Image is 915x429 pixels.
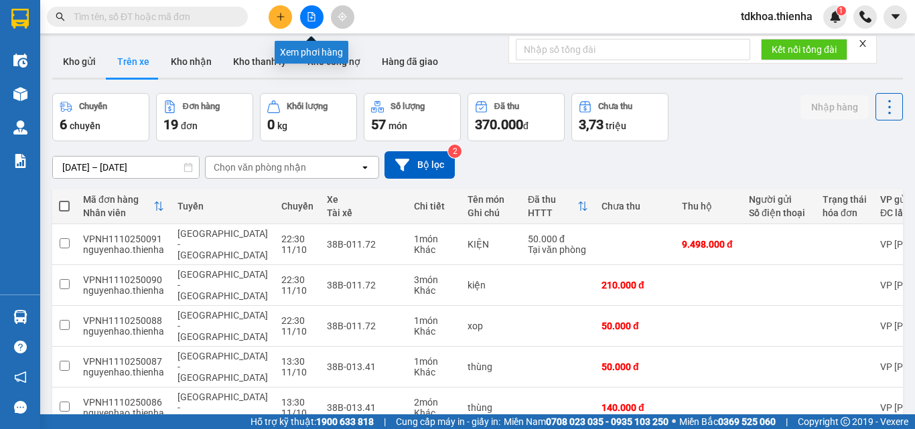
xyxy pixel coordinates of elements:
div: Xe [327,194,401,205]
span: file-add [307,12,316,21]
div: VPNH1110250090 [83,274,164,285]
div: 140.000 đ [602,402,668,413]
div: xop [468,321,514,331]
div: 50.000 đ [528,234,588,244]
div: 22:30 [281,234,313,244]
img: phone-icon [859,11,871,23]
span: 3,73 [579,116,604,133]
span: [GEOGRAPHIC_DATA] - [GEOGRAPHIC_DATA] [178,351,268,383]
svg: open [360,162,370,173]
div: 11/10 [281,367,313,377]
div: Chọn văn phòng nhận [214,161,306,174]
button: Nhập hàng [800,95,869,119]
span: [GEOGRAPHIC_DATA] - [GEOGRAPHIC_DATA] [178,392,268,424]
div: Chuyến [281,201,313,211]
img: warehouse-icon [13,54,27,68]
span: Hỗ trợ kỹ thuật: [251,414,374,429]
span: aim [338,12,347,21]
span: Miền Bắc [679,414,776,429]
button: Kho nhận [160,46,222,78]
div: 1 món [414,315,454,326]
div: nguyenhao.thienha [83,326,164,337]
span: Cung cấp máy in - giấy in: [396,414,500,429]
div: 1 món [414,356,454,367]
span: | [786,414,788,429]
span: chuyến [70,120,100,131]
span: món [389,120,407,131]
button: Kho thanh lý [222,46,297,78]
div: 22:30 [281,274,313,285]
button: Chuyến6chuyến [52,93,149,141]
div: Chưa thu [602,201,668,211]
button: Chưa thu3,73 triệu [571,93,668,141]
sup: 1 [837,6,846,15]
img: icon-new-feature [829,11,841,23]
span: plus [276,12,285,21]
div: Khác [414,408,454,418]
div: 13:30 [281,397,313,408]
span: copyright [841,417,850,426]
div: HTTT [528,207,577,218]
div: Chưa thu [598,102,632,111]
span: Kết nối tổng đài [772,42,837,57]
div: Tại văn phòng [528,244,588,255]
strong: 1900 633 818 [316,416,374,427]
span: question-circle [14,341,27,353]
img: warehouse-icon [13,310,27,324]
div: 22:30 [281,315,313,326]
div: Trạng thái [823,194,867,205]
input: Tìm tên, số ĐT hoặc mã đơn [74,9,232,24]
div: 13:30 [281,356,313,367]
span: 370.000 [475,116,523,133]
div: Chuyến [79,102,107,111]
button: file-add [300,5,324,29]
div: 11/10 [281,408,313,418]
button: Kho gửi [52,46,107,78]
img: solution-icon [13,154,27,168]
button: Đơn hàng19đơn [156,93,253,141]
div: 11/10 [281,244,313,255]
span: 57 [371,116,386,133]
span: [GEOGRAPHIC_DATA] - [GEOGRAPHIC_DATA] [178,228,268,260]
div: VPNH1110250091 [83,234,164,244]
div: Đơn hàng [183,102,220,111]
span: kg [277,120,287,131]
div: Số lượng [391,102,425,111]
div: Tên món [468,194,514,205]
div: 38B-013.41 [327,402,401,413]
div: 11/10 [281,326,313,337]
div: 210.000 đ [602,280,668,290]
span: close [858,39,867,48]
div: Khối lượng [287,102,328,111]
div: nguyenhao.thienha [83,285,164,296]
button: aim [331,5,354,29]
button: Kết nối tổng đài [761,39,847,60]
div: KIỆN [468,239,514,250]
strong: 0708 023 035 - 0935 103 250 [546,416,668,427]
div: 2 món [414,397,454,408]
span: tdkhoa.thienha [730,8,823,25]
div: Khác [414,326,454,337]
span: caret-down [890,11,902,23]
span: 19 [163,116,178,133]
div: Đã thu [494,102,519,111]
div: Khác [414,367,454,377]
strong: 0369 525 060 [718,416,776,427]
span: đ [523,120,529,131]
div: 1 món [414,234,454,244]
span: 1 [839,6,843,15]
div: 38B-011.72 [327,280,401,290]
div: 38B-011.72 [327,239,401,250]
span: [GEOGRAPHIC_DATA] - [GEOGRAPHIC_DATA] [178,310,268,342]
img: warehouse-icon [13,120,27,135]
th: Toggle SortBy [76,189,171,224]
span: đơn [181,120,198,131]
div: Mã đơn hàng [83,194,153,205]
span: | [384,414,386,429]
img: logo-vxr [11,9,29,29]
button: Đã thu370.000đ [468,93,565,141]
span: ⚪️ [672,419,676,424]
div: 50.000 đ [602,361,668,372]
span: 0 [267,116,275,133]
input: Select a date range. [53,157,199,178]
